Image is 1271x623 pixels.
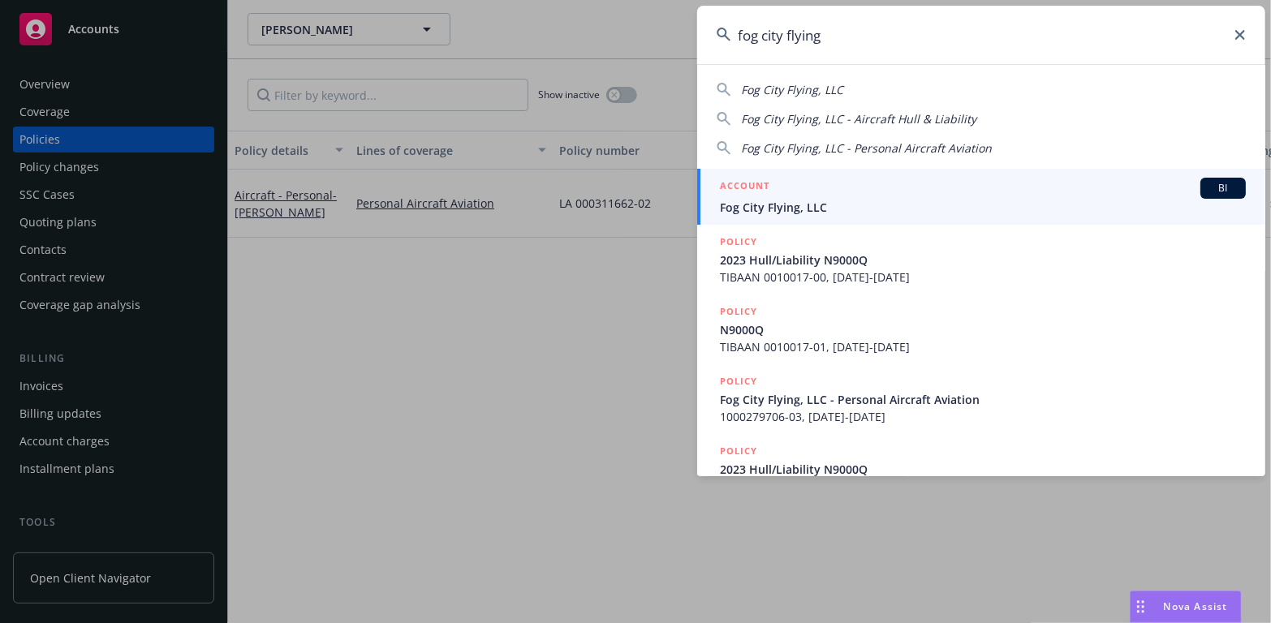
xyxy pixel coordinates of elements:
[720,461,1246,478] span: 2023 Hull/Liability N9000Q
[697,225,1265,294] a: POLICY2023 Hull/Liability N9000QTIBAAN 0010017-00, [DATE]-[DATE]
[697,6,1265,64] input: Search...
[720,234,757,250] h5: POLICY
[720,391,1246,408] span: Fog City Flying, LLC - Personal Aircraft Aviation
[741,140,992,156] span: Fog City Flying, LLC - Personal Aircraft Aviation
[720,373,757,389] h5: POLICY
[720,199,1246,216] span: Fog City Flying, LLC
[720,303,757,320] h5: POLICY
[1131,591,1151,622] div: Drag to move
[697,169,1265,225] a: ACCOUNTBIFog City Flying, LLC
[720,408,1246,425] span: 1000279706-03, [DATE]-[DATE]
[741,111,976,127] span: Fog City Flying, LLC - Aircraft Hull & Liability
[720,443,757,459] h5: POLICY
[1130,591,1242,623] button: Nova Assist
[720,321,1246,338] span: N9000Q
[697,434,1265,504] a: POLICY2023 Hull/Liability N9000Q
[720,338,1246,355] span: TIBAAN 0010017-01, [DATE]-[DATE]
[741,82,843,97] span: Fog City Flying, LLC
[697,364,1265,434] a: POLICYFog City Flying, LLC - Personal Aircraft Aviation1000279706-03, [DATE]-[DATE]
[720,178,769,197] h5: ACCOUNT
[720,251,1246,269] span: 2023 Hull/Liability N9000Q
[697,294,1265,364] a: POLICYN9000QTIBAAN 0010017-01, [DATE]-[DATE]
[1207,181,1239,195] span: BI
[720,269,1246,286] span: TIBAAN 0010017-00, [DATE]-[DATE]
[1164,599,1228,613] span: Nova Assist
